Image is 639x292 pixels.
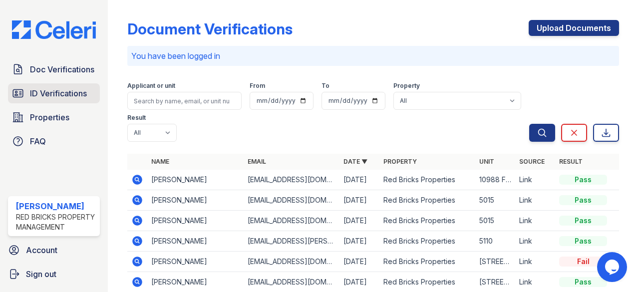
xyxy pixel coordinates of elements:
[321,82,329,90] label: To
[559,195,607,205] div: Pass
[26,244,57,256] span: Account
[30,135,46,147] span: FAQ
[147,231,243,252] td: [PERSON_NAME]
[379,190,475,211] td: Red Bricks Properties
[16,212,96,232] div: Red Bricks Property Management
[4,20,104,39] img: CE_Logo_Blue-a8612792a0a2168367f1c8372b55b34899dd931a85d93a1a3d3e32e68fde9ad4.png
[127,20,293,38] div: Document Verifications
[16,200,96,212] div: [PERSON_NAME]
[244,252,339,272] td: [EMAIL_ADDRESS][DOMAIN_NAME]
[559,236,607,246] div: Pass
[343,158,367,165] a: Date ▼
[515,170,555,190] td: Link
[26,268,56,280] span: Sign out
[559,216,607,226] div: Pass
[30,111,69,123] span: Properties
[475,211,515,231] td: 5015
[475,252,515,272] td: [STREET_ADDRESS][PERSON_NAME]
[379,231,475,252] td: Red Bricks Properties
[379,211,475,231] td: Red Bricks Properties
[147,170,243,190] td: [PERSON_NAME]
[479,158,494,165] a: Unit
[597,252,629,282] iframe: chat widget
[529,20,619,36] a: Upload Documents
[339,170,379,190] td: [DATE]
[244,170,339,190] td: [EMAIL_ADDRESS][DOMAIN_NAME]
[4,240,104,260] a: Account
[147,190,243,211] td: [PERSON_NAME]
[4,264,104,284] a: Sign out
[8,131,100,151] a: FAQ
[519,158,545,165] a: Source
[515,231,555,252] td: Link
[30,87,87,99] span: ID Verifications
[339,211,379,231] td: [DATE]
[8,83,100,103] a: ID Verifications
[393,82,420,90] label: Property
[244,190,339,211] td: [EMAIL_ADDRESS][DOMAIN_NAME]
[475,190,515,211] td: 5015
[339,252,379,272] td: [DATE]
[127,114,146,122] label: Result
[475,231,515,252] td: 5110
[339,190,379,211] td: [DATE]
[250,82,265,90] label: From
[379,170,475,190] td: Red Bricks Properties
[248,158,266,165] a: Email
[475,170,515,190] td: 10988 Flyreel Pl
[383,158,417,165] a: Property
[379,252,475,272] td: Red Bricks Properties
[151,158,169,165] a: Name
[8,59,100,79] a: Doc Verifications
[147,211,243,231] td: [PERSON_NAME]
[559,158,583,165] a: Result
[127,82,175,90] label: Applicant or unit
[515,190,555,211] td: Link
[559,257,607,267] div: Fail
[147,252,243,272] td: [PERSON_NAME]
[127,92,242,110] input: Search by name, email, or unit number
[30,63,94,75] span: Doc Verifications
[244,231,339,252] td: [EMAIL_ADDRESS][PERSON_NAME][DOMAIN_NAME]
[8,107,100,127] a: Properties
[559,277,607,287] div: Pass
[559,175,607,185] div: Pass
[515,211,555,231] td: Link
[244,211,339,231] td: [EMAIL_ADDRESS][DOMAIN_NAME]
[515,252,555,272] td: Link
[339,231,379,252] td: [DATE]
[131,50,615,62] p: You have been logged in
